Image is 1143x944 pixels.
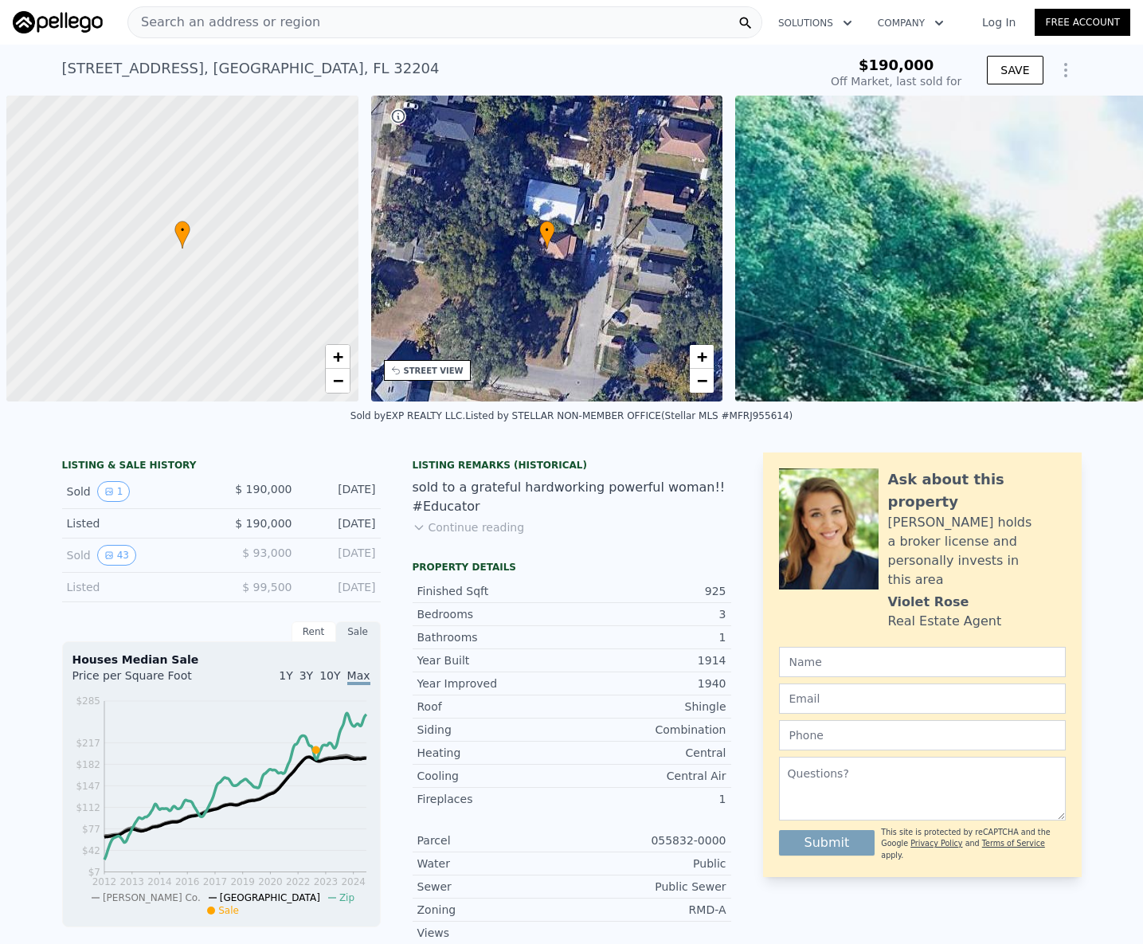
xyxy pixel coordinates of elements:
[690,345,714,369] a: Zoom in
[347,669,370,685] span: Max
[279,669,292,682] span: 1Y
[779,647,1066,677] input: Name
[539,223,555,237] span: •
[690,369,714,393] a: Zoom out
[413,478,731,516] div: sold to a grateful hardworking powerful woman!! #Educator
[341,876,366,887] tspan: 2024
[67,545,209,566] div: Sold
[235,517,292,530] span: $ 190,000
[202,876,227,887] tspan: 2017
[888,612,1002,631] div: Real Estate Agent
[572,791,726,807] div: 1
[332,370,343,390] span: −
[67,481,209,502] div: Sold
[350,410,466,421] div: Sold by EXP REALTY LLC .
[92,876,116,887] tspan: 2012
[417,629,572,645] div: Bathrooms
[417,722,572,738] div: Siding
[404,365,464,377] div: STREET VIEW
[779,720,1066,750] input: Phone
[572,652,726,668] div: 1914
[62,57,440,80] div: [STREET_ADDRESS] , [GEOGRAPHIC_DATA] , FL 32204
[572,745,726,761] div: Central
[413,519,525,535] button: Continue reading
[572,583,726,599] div: 925
[339,892,354,903] span: Zip
[888,513,1066,590] div: [PERSON_NAME] holds a broker license and personally invests in this area
[572,832,726,848] div: 055832-0000
[572,722,726,738] div: Combination
[292,621,336,642] div: Rent
[572,699,726,715] div: Shingle
[220,892,320,903] span: [GEOGRAPHIC_DATA]
[62,459,381,475] div: LISTING & SALE HISTORY
[13,11,103,33] img: Pellego
[305,515,376,531] div: [DATE]
[242,546,292,559] span: $ 93,000
[417,745,572,761] div: Heating
[1035,9,1130,36] a: Free Account
[697,370,707,390] span: −
[174,221,190,249] div: •
[572,768,726,784] div: Central Air
[76,781,100,792] tspan: $147
[982,839,1045,848] a: Terms of Service
[413,459,731,472] div: Listing Remarks (Historical)
[417,832,572,848] div: Parcel
[218,905,239,916] span: Sale
[572,606,726,622] div: 3
[76,759,100,770] tspan: $182
[417,652,572,668] div: Year Built
[97,545,136,566] button: View historical data
[888,593,969,612] div: Violet Rose
[119,876,144,887] tspan: 2013
[313,876,338,887] tspan: 2023
[1050,54,1082,86] button: Show Options
[465,410,793,421] div: Listed by STELLAR NON-MEMBER OFFICE (Stellar MLS #MFRJ955614)
[147,876,172,887] tspan: 2014
[242,581,292,593] span: $ 99,500
[417,879,572,895] div: Sewer
[336,621,381,642] div: Sale
[285,876,310,887] tspan: 2022
[765,9,865,37] button: Solutions
[230,876,255,887] tspan: 2019
[76,695,100,707] tspan: $285
[572,902,726,918] div: RMD-A
[888,468,1066,513] div: Ask about this property
[779,684,1066,714] input: Email
[881,827,1065,861] div: This site is protected by reCAPTCHA and the Google and apply.
[326,369,350,393] a: Zoom out
[97,481,131,502] button: View historical data
[572,879,726,895] div: Public Sewer
[572,629,726,645] div: 1
[67,515,209,531] div: Listed
[417,925,572,941] div: Views
[305,579,376,595] div: [DATE]
[67,579,209,595] div: Listed
[417,768,572,784] div: Cooling
[299,669,313,682] span: 3Y
[572,856,726,872] div: Public
[417,583,572,599] div: Finished Sqft
[326,345,350,369] a: Zoom in
[697,347,707,366] span: +
[413,561,731,574] div: Property details
[417,699,572,715] div: Roof
[305,481,376,502] div: [DATE]
[417,791,572,807] div: Fireplaces
[88,867,100,878] tspan: $7
[76,738,100,749] tspan: $217
[72,668,221,693] div: Price per Square Foot
[103,892,201,903] span: [PERSON_NAME] Co.
[258,876,283,887] tspan: 2020
[417,606,572,622] div: Bedrooms
[831,73,961,89] div: Off Market, last sold for
[235,483,292,496] span: $ 190,000
[82,845,100,856] tspan: $42
[779,830,875,856] button: Submit
[963,14,1035,30] a: Log In
[539,221,555,249] div: •
[859,57,934,73] span: $190,000
[417,676,572,691] div: Year Improved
